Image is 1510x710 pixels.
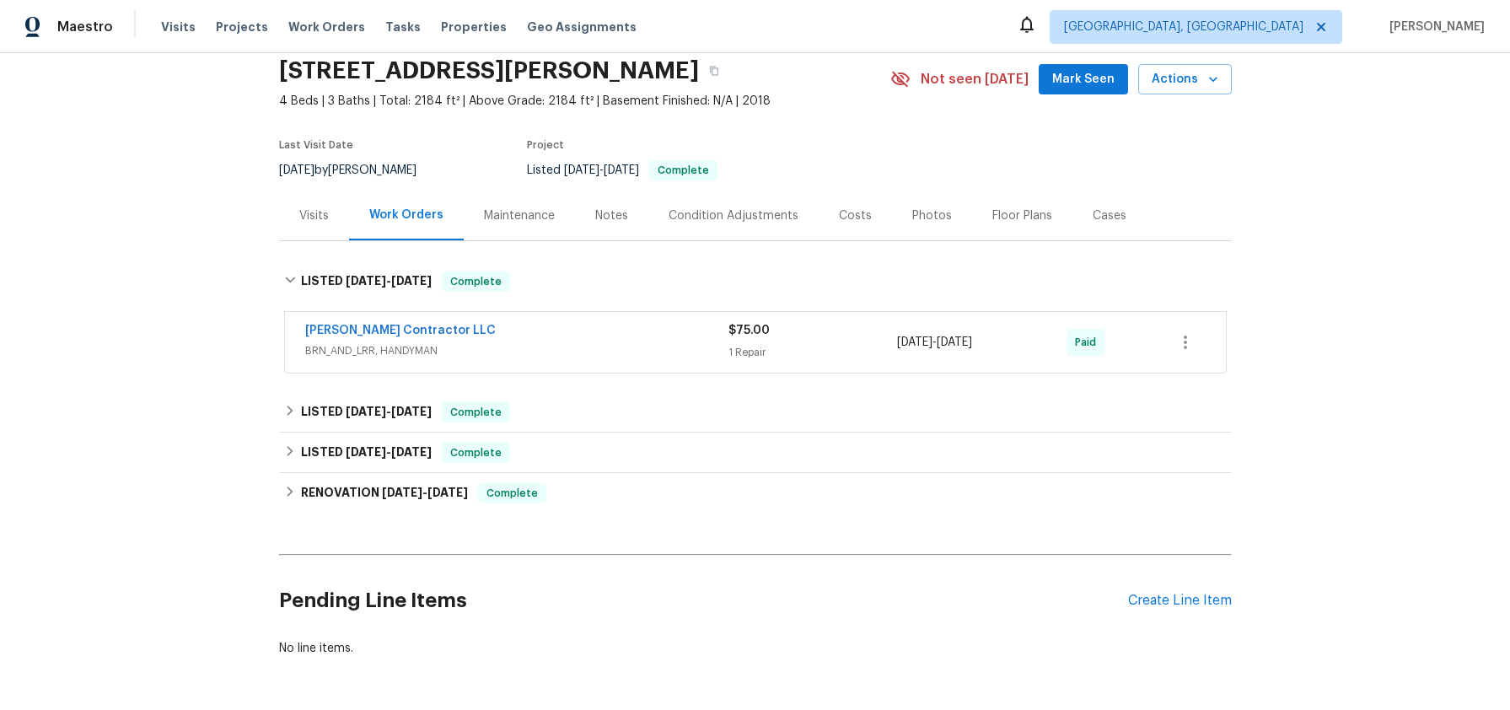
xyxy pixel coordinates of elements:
[427,487,468,498] span: [DATE]
[527,19,637,35] span: Geo Assignments
[279,164,314,176] span: [DATE]
[369,207,443,223] div: Work Orders
[839,207,872,224] div: Costs
[443,404,508,421] span: Complete
[897,336,932,348] span: [DATE]
[305,342,728,359] span: BRN_AND_LRR, HANDYMAN
[382,487,422,498] span: [DATE]
[921,71,1029,88] span: Not seen [DATE]
[346,406,432,417] span: -
[346,275,386,287] span: [DATE]
[57,19,113,35] span: Maestro
[564,164,599,176] span: [DATE]
[299,207,329,224] div: Visits
[897,334,972,351] span: -
[1039,64,1128,95] button: Mark Seen
[728,344,898,361] div: 1 Repair
[1138,64,1232,95] button: Actions
[484,207,555,224] div: Maintenance
[279,562,1128,640] h2: Pending Line Items
[346,406,386,417] span: [DATE]
[564,164,639,176] span: -
[1383,19,1485,35] span: [PERSON_NAME]
[595,207,628,224] div: Notes
[301,443,432,463] h6: LISTED
[1093,207,1126,224] div: Cases
[441,19,507,35] span: Properties
[912,207,952,224] div: Photos
[305,325,496,336] a: [PERSON_NAME] Contractor LLC
[382,487,468,498] span: -
[279,93,890,110] span: 4 Beds | 3 Baths | Total: 2184 ft² | Above Grade: 2184 ft² | Basement Finished: N/A | 2018
[279,433,1232,473] div: LISTED [DATE]-[DATE]Complete
[385,21,421,33] span: Tasks
[279,62,699,79] h2: [STREET_ADDRESS][PERSON_NAME]
[1152,69,1218,90] span: Actions
[279,392,1232,433] div: LISTED [DATE]-[DATE]Complete
[301,483,468,503] h6: RENOVATION
[346,446,386,458] span: [DATE]
[604,164,639,176] span: [DATE]
[699,56,729,86] button: Copy Address
[391,446,432,458] span: [DATE]
[669,207,798,224] div: Condition Adjustments
[391,406,432,417] span: [DATE]
[1064,19,1303,35] span: [GEOGRAPHIC_DATA], [GEOGRAPHIC_DATA]
[443,444,508,461] span: Complete
[527,164,717,176] span: Listed
[1052,69,1115,90] span: Mark Seen
[288,19,365,35] span: Work Orders
[443,273,508,290] span: Complete
[1128,593,1232,609] div: Create Line Item
[161,19,196,35] span: Visits
[527,140,564,150] span: Project
[216,19,268,35] span: Projects
[301,272,432,292] h6: LISTED
[279,140,353,150] span: Last Visit Date
[1075,334,1103,351] span: Paid
[728,325,770,336] span: $75.00
[279,640,1232,657] div: No line items.
[480,485,545,502] span: Complete
[346,275,432,287] span: -
[346,446,432,458] span: -
[279,255,1232,309] div: LISTED [DATE]-[DATE]Complete
[651,165,716,175] span: Complete
[992,207,1052,224] div: Floor Plans
[279,160,437,180] div: by [PERSON_NAME]
[391,275,432,287] span: [DATE]
[301,402,432,422] h6: LISTED
[937,336,972,348] span: [DATE]
[279,473,1232,514] div: RENOVATION [DATE]-[DATE]Complete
